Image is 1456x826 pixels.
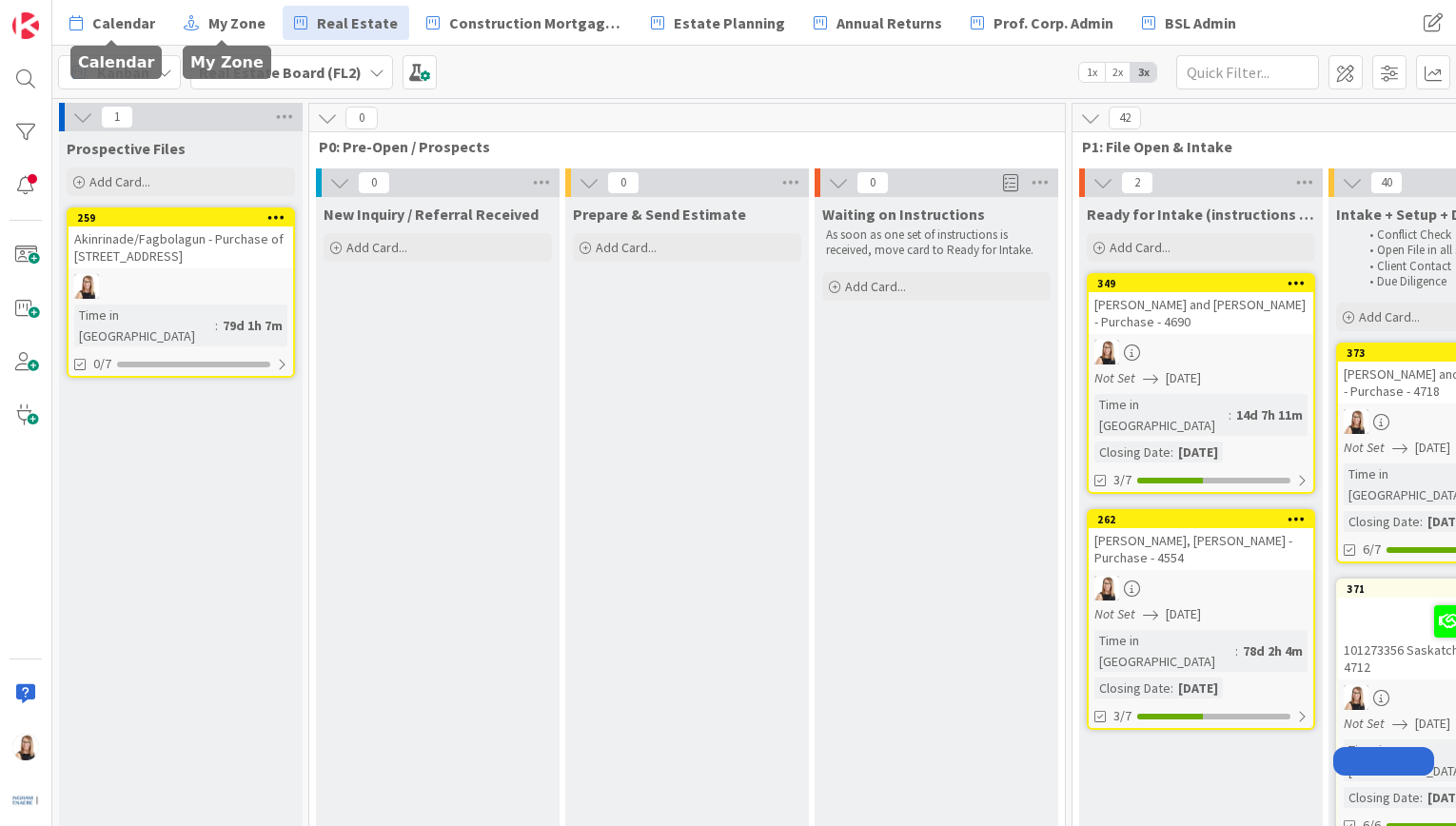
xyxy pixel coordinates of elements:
div: [DATE] [1173,678,1223,698]
div: 262 [1089,511,1313,528]
div: DB [1089,340,1313,364]
img: DB [12,734,39,760]
a: Prof. Corp. Admin [959,6,1125,40]
span: [DATE] [1415,714,1450,734]
span: 2 [1121,171,1153,194]
span: : [1420,787,1423,808]
div: 14d 7h 11m [1231,404,1308,425]
div: DB [69,274,293,299]
span: 6/7 [1363,540,1381,560]
a: Real Estate [283,6,409,40]
div: 78d 2h 4m [1238,640,1308,661]
span: Estate Planning [674,11,785,34]
span: 0/7 [93,354,111,374]
a: My Zone [172,6,277,40]
span: My Zone [208,11,266,34]
div: 349 [1089,275,1313,292]
span: 42 [1109,107,1141,129]
img: Visit kanbanzone.com [12,12,39,39]
span: [DATE] [1166,368,1201,388]
h5: My Zone [190,53,264,71]
div: [PERSON_NAME], [PERSON_NAME] - Purchase - 4554 [1089,528,1313,570]
img: DB [1344,685,1368,710]
b: Real Estate Board (FL2) [199,63,362,82]
span: 0 [607,171,639,194]
div: 259 [69,209,293,226]
div: 349 [1097,277,1313,290]
span: BSL Admin [1165,11,1236,34]
div: 349[PERSON_NAME] and [PERSON_NAME] - Purchase - 4690 [1089,275,1313,334]
span: : [1171,678,1173,698]
span: : [215,315,218,336]
img: DB [1094,340,1119,364]
span: : [1420,511,1423,532]
i: Not Set [1344,715,1385,732]
span: 3/7 [1113,706,1131,726]
div: 259Akinrinade/Fagbolagun - Purchase of [STREET_ADDRESS] [69,209,293,268]
span: : [1235,640,1238,661]
span: Add Card... [1359,308,1420,325]
span: [DATE] [1415,438,1450,458]
span: Construction Mortgages - Draws [449,11,622,34]
a: Annual Returns [802,6,954,40]
div: Time in [GEOGRAPHIC_DATA] [74,305,215,346]
div: Closing Date [1094,678,1171,698]
div: DB [1089,576,1313,600]
a: 259Akinrinade/Fagbolagun - Purchase of [STREET_ADDRESS]DBTime in [GEOGRAPHIC_DATA]:79d 1h 7m0/7 [67,207,295,378]
span: 0 [856,171,889,194]
span: 40 [1370,171,1403,194]
a: BSL Admin [1131,6,1248,40]
span: Add Card... [845,278,906,295]
span: : [1171,442,1173,462]
span: 3x [1131,63,1156,82]
h5: Calendar [78,53,154,71]
span: Annual Returns [836,11,942,34]
a: Construction Mortgages - Draws [415,6,634,40]
span: : [1229,404,1231,425]
div: Time in [GEOGRAPHIC_DATA] [1094,630,1235,672]
span: 2x [1105,63,1131,82]
span: Prepare & Send Estimate [573,205,746,224]
span: 1 [101,106,133,128]
span: Prospective Files [67,139,186,158]
span: Add Card... [89,173,150,190]
span: Add Card... [346,239,407,256]
div: Closing Date [1344,787,1420,808]
span: 1x [1079,63,1105,82]
span: Waiting on Instructions [822,205,985,224]
div: Closing Date [1344,511,1420,532]
div: [DATE] [1173,442,1223,462]
div: Akinrinade/Fagbolagun - Purchase of [STREET_ADDRESS] [69,226,293,268]
i: Not Set [1344,439,1385,456]
div: [PERSON_NAME] and [PERSON_NAME] - Purchase - 4690 [1089,292,1313,334]
p: As soon as one set of instructions is received, move card to Ready for Intake. [826,227,1047,259]
span: Prof. Corp. Admin [994,11,1113,34]
i: Not Set [1094,605,1135,622]
span: Add Card... [596,239,657,256]
a: 262[PERSON_NAME], [PERSON_NAME] - Purchase - 4554DBNot Set[DATE]Time in [GEOGRAPHIC_DATA]:78d 2h ... [1087,509,1315,730]
div: Closing Date [1094,442,1171,462]
img: DB [1094,576,1119,600]
input: Quick Filter... [1176,55,1319,89]
span: Ready for Intake (instructions received) [1087,205,1315,224]
img: avatar [12,787,39,814]
img: DB [74,274,99,299]
a: Calendar [58,6,167,40]
img: DB [1344,409,1368,434]
i: Not Set [1094,369,1135,386]
span: 0 [345,107,378,129]
span: Add Card... [1110,239,1171,256]
span: 0 [358,171,390,194]
a: Estate Planning [639,6,797,40]
span: 3/7 [1113,470,1131,490]
div: Time in [GEOGRAPHIC_DATA] [1094,394,1229,436]
span: [DATE] [1166,604,1201,624]
span: P0: Pre-Open / Prospects [319,137,1041,156]
span: Real Estate [317,11,398,34]
div: 259 [77,211,293,225]
div: 262 [1097,513,1313,526]
div: 79d 1h 7m [218,315,287,336]
div: 262[PERSON_NAME], [PERSON_NAME] - Purchase - 4554 [1089,511,1313,570]
span: New Inquiry / Referral Received [324,205,539,224]
a: 349[PERSON_NAME] and [PERSON_NAME] - Purchase - 4690DBNot Set[DATE]Time in [GEOGRAPHIC_DATA]:14d ... [1087,273,1315,494]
